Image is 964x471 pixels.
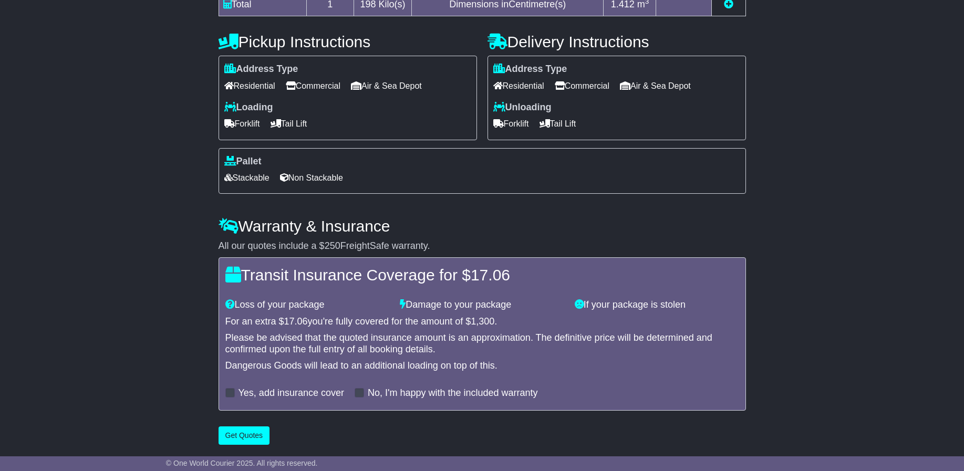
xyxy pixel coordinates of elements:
span: 17.06 [284,316,308,327]
label: No, I'm happy with the included warranty [368,388,538,399]
h4: Pickup Instructions [219,33,477,50]
span: Air & Sea Depot [620,78,691,94]
span: Non Stackable [280,170,343,186]
span: Forklift [493,116,529,132]
div: If your package is stolen [569,299,744,311]
div: For an extra $ you're fully covered for the amount of $ . [225,316,739,328]
span: 1,300 [471,316,494,327]
span: Tail Lift [271,116,307,132]
span: Residential [493,78,544,94]
label: Loading [224,102,273,113]
div: All our quotes include a $ FreightSafe warranty. [219,240,746,252]
label: Pallet [224,156,262,168]
span: Tail Lift [540,116,576,132]
div: Please be advised that the quoted insurance amount is an approximation. The definitive price will... [225,332,739,355]
label: Unloading [493,102,552,113]
label: Address Type [224,64,298,75]
div: Damage to your package [395,299,569,311]
div: Loss of your package [220,299,395,311]
div: Dangerous Goods will lead to an additional loading on top of this. [225,360,739,372]
h4: Warranty & Insurance [219,217,746,235]
span: Residential [224,78,275,94]
span: Forklift [224,116,260,132]
span: © One World Courier 2025. All rights reserved. [166,459,318,467]
span: Commercial [555,78,609,94]
span: Stackable [224,170,269,186]
span: Commercial [286,78,340,94]
label: Yes, add insurance cover [239,388,344,399]
label: Address Type [493,64,567,75]
h4: Transit Insurance Coverage for $ [225,266,739,284]
span: Air & Sea Depot [351,78,422,94]
h4: Delivery Instructions [488,33,746,50]
span: 250 [325,240,340,251]
span: 17.06 [471,266,510,284]
button: Get Quotes [219,426,270,445]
